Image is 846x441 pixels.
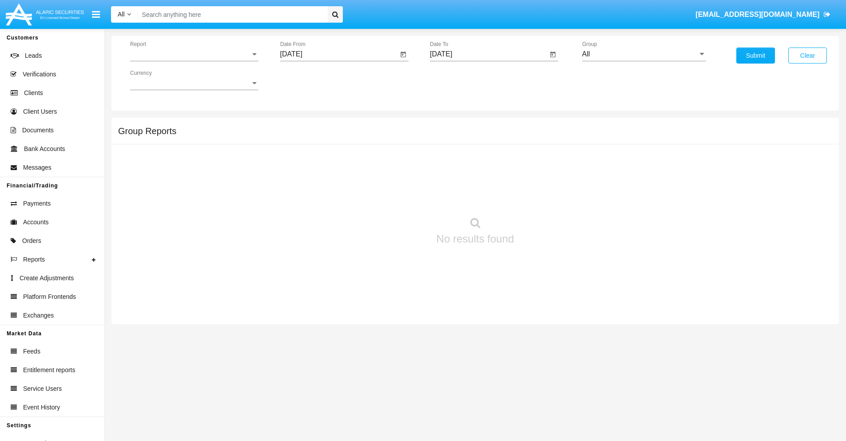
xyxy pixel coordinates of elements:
span: Documents [22,126,54,135]
span: Entitlement reports [23,366,75,375]
span: Service Users [23,384,62,393]
span: Clients [24,88,43,98]
a: All [111,10,138,19]
span: Payments [23,199,51,208]
span: Bank Accounts [24,144,65,154]
span: Verifications [23,70,56,79]
span: Messages [23,163,52,172]
span: Leads [25,51,42,60]
span: Accounts [23,218,49,227]
p: No results found [437,231,514,247]
span: Orders [22,236,41,246]
span: Report [130,50,250,58]
input: Search [138,6,325,23]
span: Exchanges [23,311,54,320]
button: Clear [788,48,827,64]
span: [EMAIL_ADDRESS][DOMAIN_NAME] [695,11,819,18]
button: Open calendar [548,49,558,60]
span: Client Users [23,107,57,116]
span: Currency [130,79,250,87]
a: [EMAIL_ADDRESS][DOMAIN_NAME] [691,2,835,27]
img: Logo image [4,1,85,28]
span: Create Adjustments [20,274,74,283]
span: All [118,11,125,18]
span: Feeds [23,347,40,356]
h5: Group Reports [118,127,176,135]
span: Platform Frontends [23,292,76,302]
button: Submit [736,48,775,64]
button: Open calendar [398,49,409,60]
span: Event History [23,403,60,412]
span: Reports [23,255,45,264]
